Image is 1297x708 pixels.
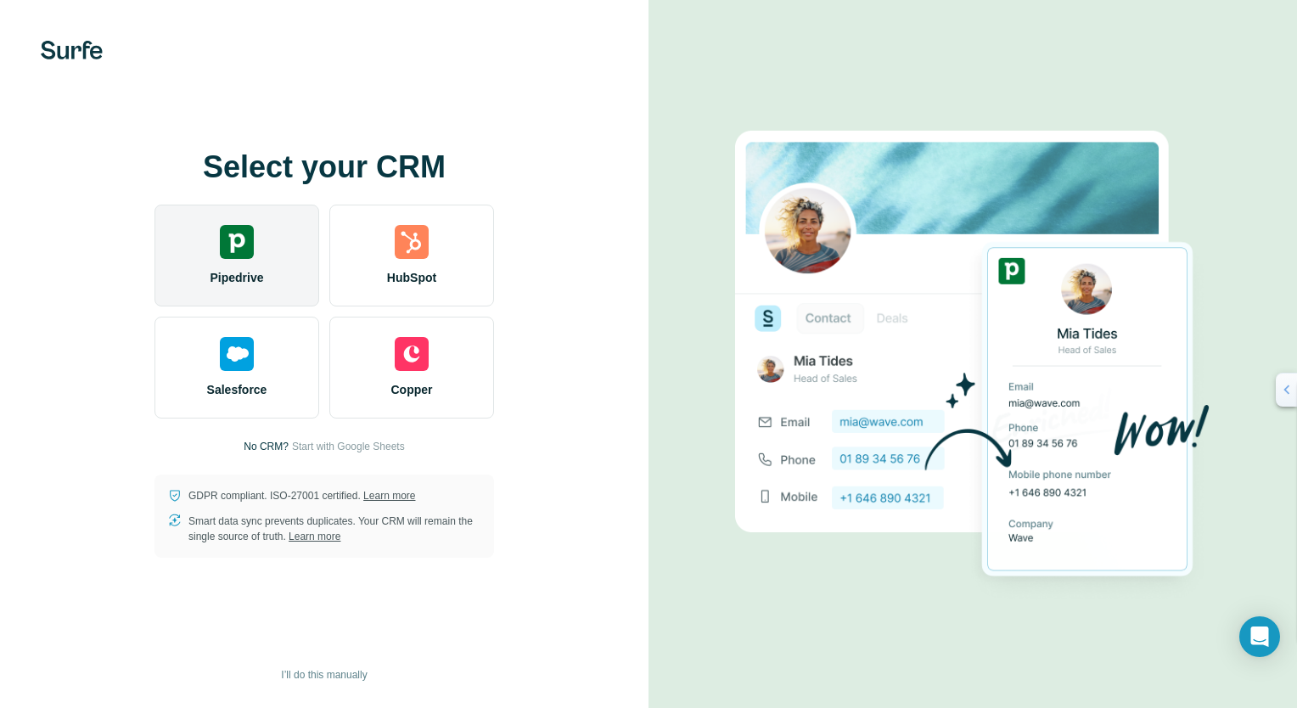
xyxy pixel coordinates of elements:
span: Pipedrive [210,269,263,286]
img: pipedrive's logo [220,225,254,259]
div: Open Intercom Messenger [1239,616,1280,657]
img: salesforce's logo [220,337,254,371]
p: No CRM? [244,439,289,454]
img: copper's logo [395,337,429,371]
p: GDPR compliant. ISO-27001 certified. [188,488,415,503]
span: HubSpot [387,269,436,286]
img: hubspot's logo [395,225,429,259]
img: PIPEDRIVE image [735,102,1210,606]
a: Learn more [289,531,340,542]
h1: Select your CRM [154,150,494,184]
span: Copper [391,381,433,398]
button: Start with Google Sheets [292,439,405,454]
a: Learn more [363,490,415,502]
img: Surfe's logo [41,41,103,59]
button: I’ll do this manually [269,662,379,688]
span: Salesforce [207,381,267,398]
span: I’ll do this manually [281,667,367,683]
p: Smart data sync prevents duplicates. Your CRM will remain the single source of truth. [188,514,480,544]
